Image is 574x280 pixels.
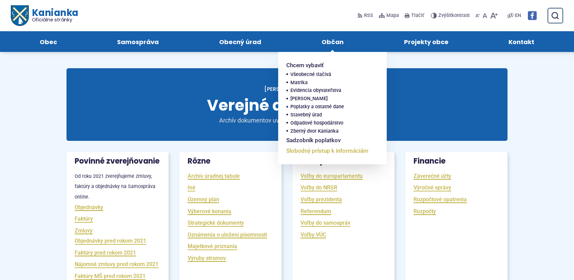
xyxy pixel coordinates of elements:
span: Oficiálne stránky [32,17,78,22]
a: Objednávky [75,203,103,211]
button: Tlačiť [403,8,425,23]
span: Samospráva [117,31,159,52]
a: Záverečné účty [414,172,451,180]
a: Územný plán [188,195,219,203]
button: Zväčšiť veľkosť písma [489,8,499,23]
span: Zberný dvor Kanianka [290,127,339,135]
a: Oznámenia o uložení písomnosti [188,231,267,239]
a: Archív úradnej tabule [188,172,240,180]
a: Voľby VÚC [301,231,326,239]
span: Všeobecné tlačivá [290,71,331,79]
a: Faktúry pred rokom 2021 [75,249,136,257]
span: Poplatky a ostatné dane [290,103,344,111]
button: Nastaviť pôvodnú veľkosť písma [481,8,489,23]
span: Verejné dokumenty [207,94,367,116]
a: Odpadové hospodárstvo [290,119,370,127]
a: Sadzobník poplatkov [286,135,370,146]
a: EN [514,12,522,20]
a: Slobodný prístup k informáciám [286,146,370,156]
a: Majetkové priznania [188,242,237,250]
span: EN [515,12,521,20]
a: Strategické dokumenty [188,219,244,227]
a: Voľby do europarlamentu [301,172,363,180]
a: Všeobecné tlačivá [290,71,370,79]
a: Zberný dvor Kanianka [290,127,370,135]
a: Poplatky a ostatné dane [290,103,370,111]
a: Zmluvy [75,227,93,235]
span: Obec [40,31,57,52]
p: Archív dokumentov uverejnených obcou Kanianka. [206,117,368,125]
a: Faktúry MŠ pred rokom 2021 [75,272,146,280]
h3: Povinné zverejňovanie [66,152,169,171]
button: Zmenšiť veľkosť písma [474,8,481,23]
span: Mapa [386,12,399,20]
span: Občan [322,31,344,52]
a: Samospráva [94,31,183,52]
a: Mapa [377,8,400,23]
a: Objednávky pred rokom 2021 [75,237,146,245]
span: Obecný úrad [219,31,261,52]
button: Zvýšiťkontrast [431,8,471,23]
span: Projekty obce [404,31,448,52]
span: Evidencia obyvateľstva [290,87,341,95]
a: Výročné správy [414,184,451,191]
small: Od roku 2021 zverejňujeme zmluvy, faktúry a objednávky na Samospráva online. [75,173,155,200]
h3: Financie [405,152,508,171]
span: Tlačiť [411,13,424,19]
a: [PERSON_NAME] [264,85,310,93]
a: Nájomné zmluvy pred rokom 2021 [75,260,158,268]
span: Matrika [290,79,308,87]
span: Odpadové hospodárstvo [290,119,343,127]
span: Sadzobník poplatkov [286,135,341,146]
a: Voľby do NRSR [301,184,337,191]
a: Rozpočty [414,207,436,215]
span: [PERSON_NAME] [290,95,328,103]
a: Evidencia obyvateľstva [290,87,370,95]
span: Stavebný úrad [290,111,322,119]
img: Prejsť na domovskú stránku [11,5,28,26]
span: Chcem vybaviť [286,60,324,71]
span: Kontakt [509,31,534,52]
a: Chcem vybaviť [286,60,370,71]
img: Prejsť na Facebook stránku [528,11,537,20]
a: Projekty obce [381,31,472,52]
h3: Rôzne [179,152,282,171]
span: Zvýšiť [438,13,452,18]
a: Kontakt [485,31,558,52]
a: Výberové konania [188,207,231,215]
span: Slobodný prístup k informáciám [286,146,368,156]
a: Voľby do samospráv [301,219,350,227]
a: Výruby stromov [188,254,226,262]
a: Rozpočtové opatrenia [414,195,467,203]
a: Faktúry [75,215,93,223]
span: kontrast [438,13,470,19]
a: [PERSON_NAME] [290,95,370,103]
a: Voľby prezidenta [301,195,342,203]
a: Referendum [301,207,331,215]
span: Kanianka [28,8,78,22]
a: Občan [298,31,367,52]
a: Obecný úrad [196,31,285,52]
a: Obec [16,31,80,52]
a: RSS [357,8,375,23]
a: Stavebný úrad [290,111,370,119]
a: Iné [188,184,195,191]
span: RSS [364,12,373,20]
a: Matrika [290,79,370,87]
a: Logo Kanianka, prejsť na domovskú stránku. [11,5,78,26]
